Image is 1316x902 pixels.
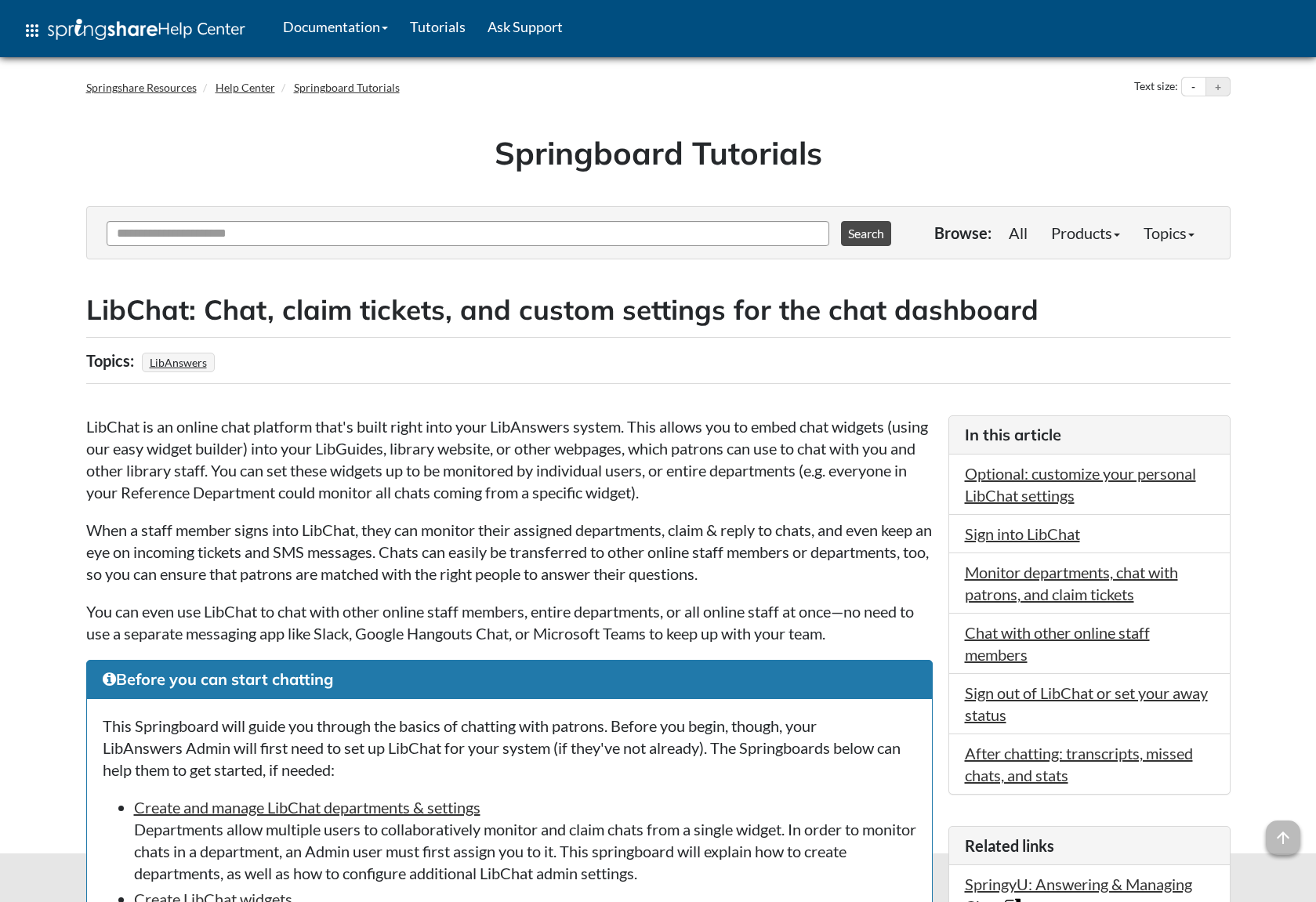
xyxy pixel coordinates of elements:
span: apps [23,21,42,40]
div: Topics: [86,346,138,375]
a: Sign out of LibChat or set your away status [965,683,1208,724]
h3: Before you can start chatting [103,668,916,690]
p: You can even use LibChat to chat with other online staff members, entire departments, or all onli... [86,600,933,644]
a: All [997,217,1039,248]
p: This Springboard will guide you through the basics of chatting with patrons. Before you begin, th... [103,715,916,781]
h3: In this article [965,424,1214,446]
a: Topics [1132,217,1206,248]
a: arrow_upward [1266,822,1300,841]
a: Tutorials [399,7,477,46]
div: This site uses cookies as well as records your IP address for usage statistics. [71,865,1246,890]
p: LibChat is an online chat platform that's built right into your LibAnswers system. This allows yo... [86,415,933,503]
a: Monitor departments, chat with patrons, and claim tickets [965,563,1178,603]
a: Chat with other online staff members [965,623,1150,664]
a: After chatting: transcripts, missed chats, and stats [965,744,1193,784]
a: Ask Support [477,7,574,46]
span: Help Center [158,18,245,38]
div: Text size: [1131,77,1181,97]
span: arrow_upward [1266,820,1300,855]
button: Decrease text size [1182,78,1205,96]
a: Products [1039,217,1132,248]
a: Springboard Tutorials [294,81,400,94]
a: Documentation [272,7,399,46]
a: Create and manage LibChat departments & settings [134,798,480,817]
span: Related links [965,836,1054,855]
h2: LibChat: Chat, claim tickets, and custom settings for the chat dashboard [86,291,1231,329]
a: Help Center [216,81,275,94]
a: apps Help Center [12,7,256,54]
h1: Springboard Tutorials [98,131,1219,175]
a: Optional: customize your personal LibChat settings [965,464,1196,505]
button: Increase text size [1206,78,1230,96]
p: Browse: [934,222,992,244]
button: Search [841,221,891,246]
a: Springshare Resources [86,81,197,94]
a: LibAnswers [147,351,209,374]
p: When a staff member signs into LibChat, they can monitor their assigned departments, claim & repl... [86,519,933,585]
img: Springshare [48,19,158,40]
a: Sign into LibChat [965,524,1080,543]
li: Departments allow multiple users to collaboratively monitor and claim chats from a single widget.... [134,796,916,884]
